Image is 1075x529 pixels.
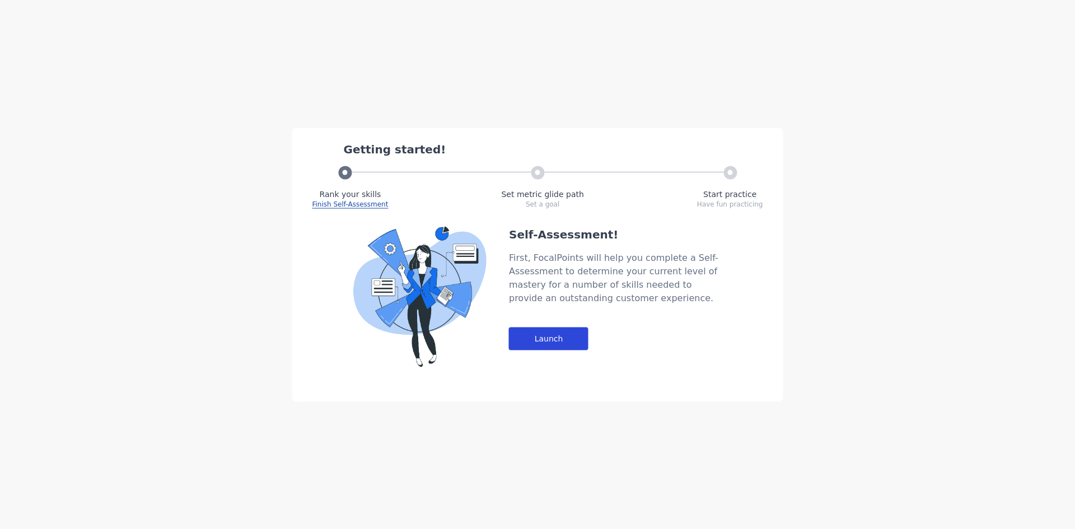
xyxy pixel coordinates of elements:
span: Finish Self-Assessment [312,200,389,208]
div: Start practice [697,188,763,199]
div: Launch [509,327,588,350]
div: Getting started! [344,141,763,157]
div: Have fun practicing [697,199,763,208]
div: Set metric glide path [501,188,583,199]
div: First, FocalPoints will help you complete a Self-Assessment to determine your current level of ma... [509,251,722,305]
div: Rank your skills [312,188,389,199]
div: Self-Assessment! [509,226,722,242]
div: Set a goal [501,199,583,208]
